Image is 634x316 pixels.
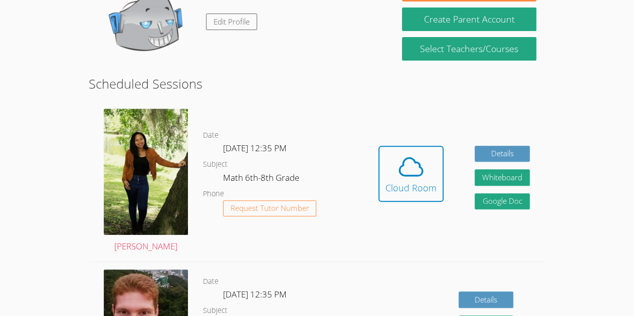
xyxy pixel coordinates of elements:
dt: Phone [203,188,224,200]
img: avatar.png [104,109,188,235]
button: Cloud Room [378,146,444,202]
a: Google Doc [475,193,530,210]
div: Cloud Room [385,181,437,195]
dt: Date [203,129,219,142]
dd: Math 6th-8th Grade [223,171,301,188]
button: Whiteboard [475,169,530,186]
h2: Scheduled Sessions [89,74,545,93]
span: [DATE] 12:35 PM [223,142,287,154]
span: [DATE] 12:35 PM [223,288,287,300]
button: Request Tutor Number [223,200,317,217]
button: Create Parent Account [402,8,536,31]
a: Details [475,146,530,162]
span: Request Tutor Number [231,204,309,212]
a: Details [459,291,514,308]
dt: Date [203,275,219,288]
dt: Subject [203,158,228,171]
a: Select Teachers/Courses [402,37,536,61]
a: [PERSON_NAME] [104,109,188,253]
a: Edit Profile [206,14,257,30]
